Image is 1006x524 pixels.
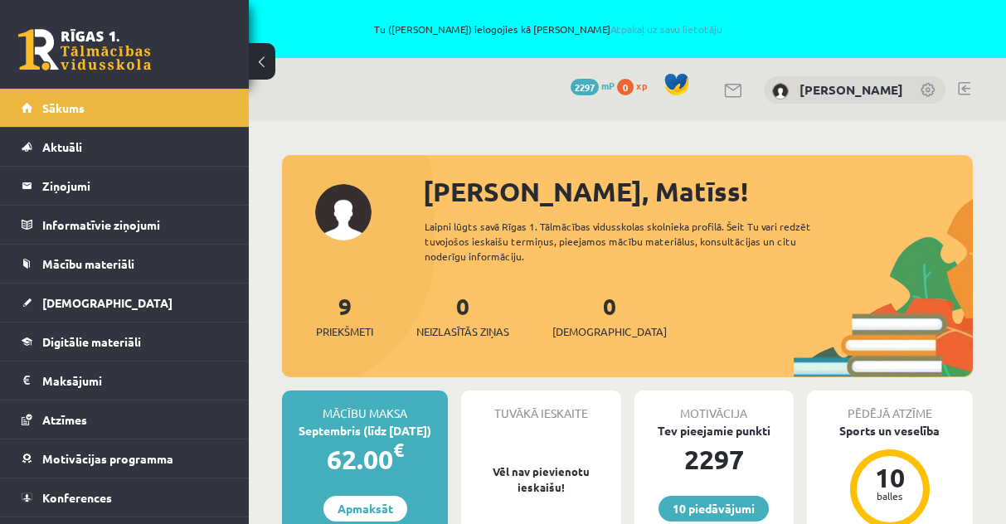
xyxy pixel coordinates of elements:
a: Motivācijas programma [22,439,228,478]
a: [PERSON_NAME] [799,81,903,98]
a: Apmaksāt [323,496,407,522]
div: Motivācija [634,391,794,422]
a: Konferences [22,478,228,517]
div: 10 [865,464,915,491]
a: 0[DEMOGRAPHIC_DATA] [552,291,667,340]
a: Ziņojumi [22,167,228,205]
span: Konferences [42,490,112,505]
span: Priekšmeti [316,323,373,340]
span: [DEMOGRAPHIC_DATA] [552,323,667,340]
div: 62.00 [282,439,448,479]
span: 0 [617,79,634,95]
a: 9Priekšmeti [316,291,373,340]
img: Matīss Liepiņš [772,83,789,99]
div: Mācību maksa [282,391,448,422]
div: Septembris (līdz [DATE]) [282,422,448,439]
span: Mācību materiāli [42,256,134,271]
a: 10 piedāvājumi [659,496,769,522]
legend: Informatīvie ziņojumi [42,206,228,244]
p: Vēl nav pievienotu ieskaišu! [469,463,612,496]
a: Aktuāli [22,128,228,166]
span: Atzīmes [42,412,87,427]
legend: Maksājumi [42,361,228,400]
a: Atzīmes [22,400,228,439]
div: Laipni lūgts savā Rīgas 1. Tālmācības vidusskolas skolnieka profilā. Šeit Tu vari redzēt tuvojošo... [425,219,839,264]
legend: Ziņojumi [42,167,228,205]
span: € [393,438,404,462]
div: Tuvākā ieskaite [461,391,620,422]
span: xp [636,79,647,92]
span: Motivācijas programma [42,451,173,466]
span: 2297 [571,79,599,95]
div: 2297 [634,439,794,479]
a: 2297 mP [571,79,615,92]
a: Informatīvie ziņojumi [22,206,228,244]
a: Rīgas 1. Tālmācības vidusskola [18,29,151,70]
a: Mācību materiāli [22,245,228,283]
a: Sākums [22,89,228,127]
span: Sākums [42,100,85,115]
a: 0 xp [617,79,655,92]
a: Atpakaļ uz savu lietotāju [610,22,722,36]
div: [PERSON_NAME], Matīss! [423,172,973,211]
a: [DEMOGRAPHIC_DATA] [22,284,228,322]
div: balles [865,491,915,501]
span: Neizlasītās ziņas [416,323,509,340]
a: Maksājumi [22,361,228,400]
div: Tev pieejamie punkti [634,422,794,439]
span: Aktuāli [42,139,82,154]
div: Pēdējā atzīme [807,391,973,422]
a: Digitālie materiāli [22,323,228,361]
span: Digitālie materiāli [42,334,141,349]
a: 0Neizlasītās ziņas [416,291,509,340]
span: Tu ([PERSON_NAME]) ielogojies kā [PERSON_NAME] [191,24,906,34]
div: Sports un veselība [807,422,973,439]
span: [DEMOGRAPHIC_DATA] [42,295,173,310]
span: mP [601,79,615,92]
